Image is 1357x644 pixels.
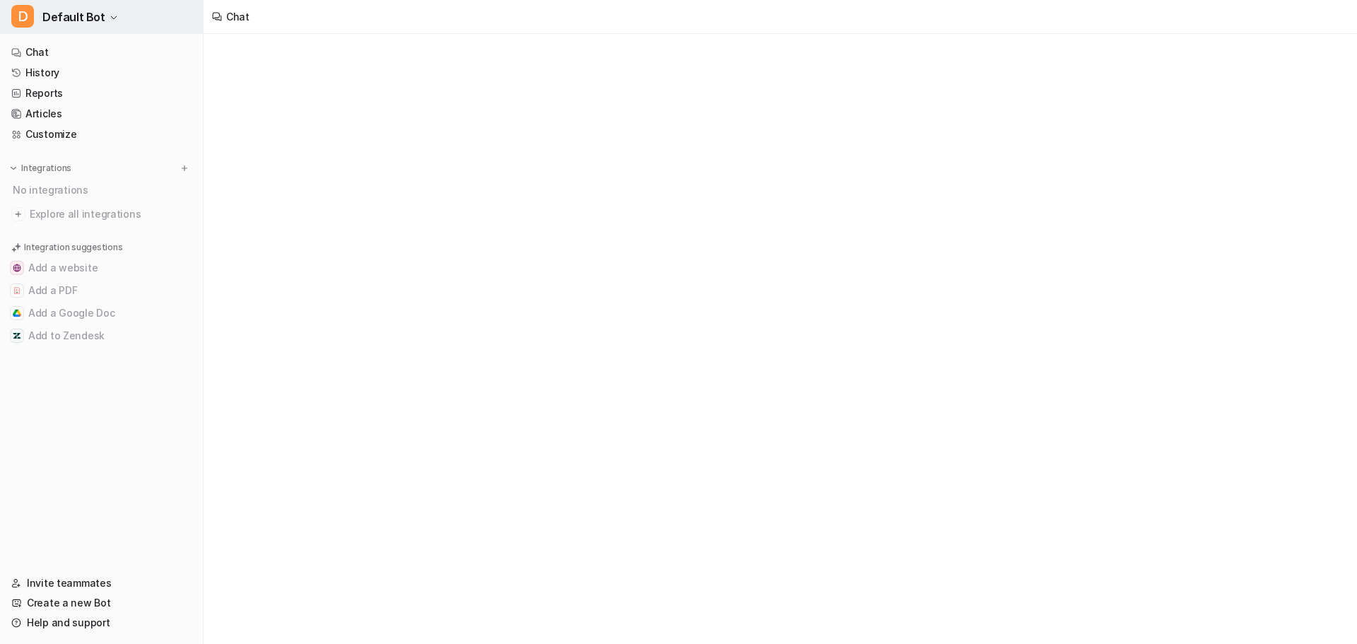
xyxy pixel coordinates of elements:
a: Help and support [6,613,197,633]
p: Integrations [21,163,71,174]
button: Add a Google DocAdd a Google Doc [6,302,197,324]
a: Chat [6,42,197,62]
img: Add to Zendesk [13,332,21,340]
a: Customize [6,124,197,144]
span: D [11,5,34,28]
div: No integrations [8,178,197,201]
img: Add a PDF [13,286,21,295]
img: menu_add.svg [180,163,189,173]
a: Explore all integrations [6,204,197,224]
button: Add a PDFAdd a PDF [6,279,197,302]
img: Add a Google Doc [13,309,21,317]
button: Add to ZendeskAdd to Zendesk [6,324,197,347]
p: Integration suggestions [24,241,122,254]
a: History [6,63,197,83]
span: Default Bot [42,7,105,27]
button: Add a websiteAdd a website [6,257,197,279]
a: Create a new Bot [6,593,197,613]
a: Invite teammates [6,573,197,593]
span: Explore all integrations [30,203,192,226]
div: Chat [226,9,249,24]
a: Articles [6,104,197,124]
img: expand menu [8,163,18,173]
img: explore all integrations [11,207,25,221]
a: Reports [6,83,197,103]
button: Integrations [6,161,76,175]
img: Add a website [13,264,21,272]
